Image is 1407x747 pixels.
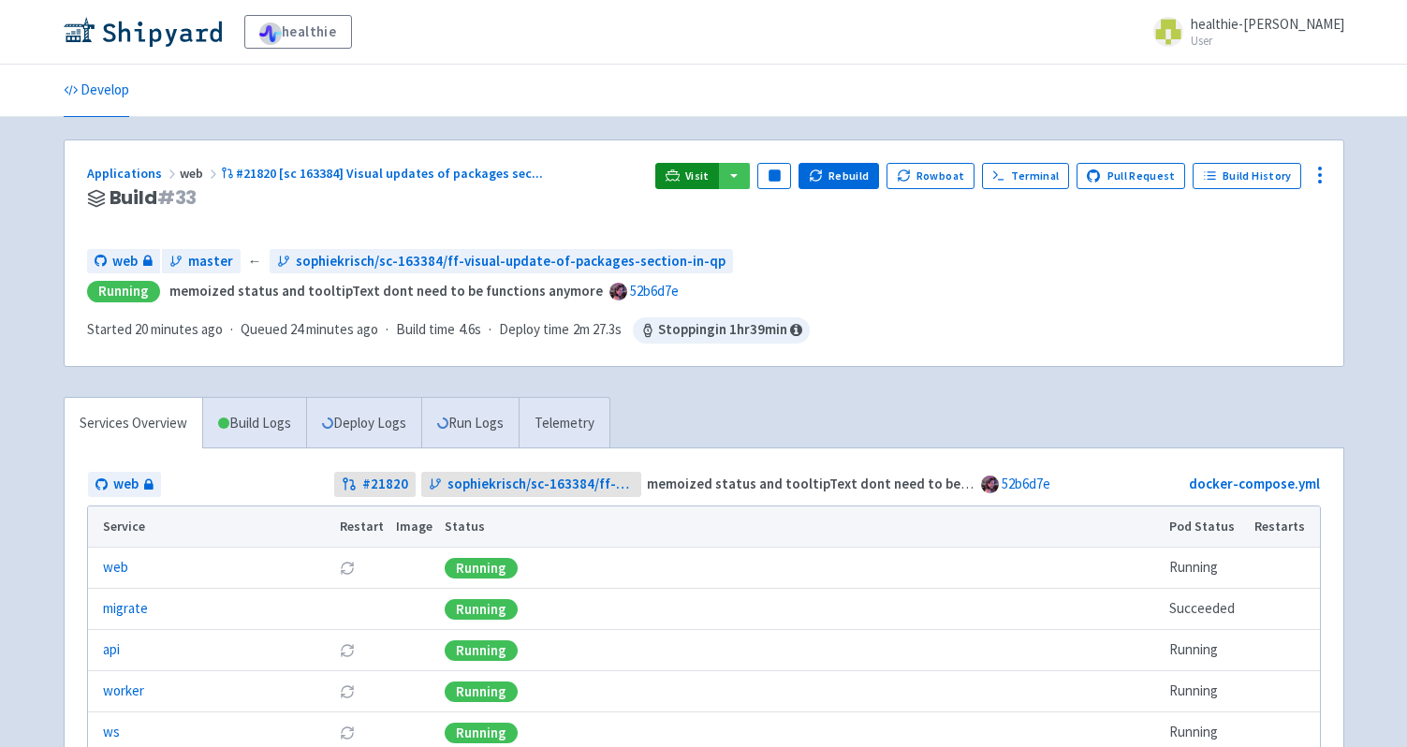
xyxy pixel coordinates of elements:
[445,723,518,743] div: Running
[685,168,710,183] span: Visit
[1191,35,1344,47] small: User
[445,558,518,579] div: Running
[340,725,355,740] button: Restart pod
[296,251,725,272] span: sophiekrisch/sc-163384/ff-visual-update-of-packages-section-in-qp
[340,684,355,699] button: Restart pod
[248,251,262,272] span: ←
[459,319,481,341] span: 4.6s
[64,17,222,47] img: Shipyard logo
[340,561,355,576] button: Restart pod
[982,163,1069,189] a: Terminal
[1189,475,1320,492] a: docker-compose.yml
[1163,671,1248,712] td: Running
[88,506,334,548] th: Service
[647,475,1080,492] strong: memoized status and tooltipText dont need to be functions anymore
[1077,163,1186,189] a: Pull Request
[630,282,679,300] a: 52b6d7e
[1193,163,1301,189] a: Build History
[110,187,198,209] span: Build
[799,163,879,189] button: Rebuild
[655,163,719,189] a: Visit
[1163,548,1248,589] td: Running
[162,249,241,274] a: master
[87,249,160,274] a: web
[244,15,352,49] a: healthie
[236,165,543,182] span: #21820 [sc 163384] Visual updates of packages sec ...
[519,398,609,449] a: Telemetry
[113,474,139,495] span: web
[188,251,233,272] span: master
[445,681,518,702] div: Running
[103,639,120,661] a: api
[103,557,128,579] a: web
[87,317,810,344] div: · · ·
[306,398,421,449] a: Deploy Logs
[1002,475,1050,492] a: 52b6d7e
[290,320,378,338] time: 24 minutes ago
[389,506,438,548] th: Image
[887,163,975,189] button: Rowboat
[447,474,634,495] span: sophiekrisch/sc-163384/ff-visual-update-of-packages-section-in-qp
[1163,630,1248,671] td: Running
[438,506,1163,548] th: Status
[334,506,390,548] th: Restart
[633,317,810,344] span: Stopping in 1 hr 39 min
[87,281,160,302] div: Running
[64,65,129,117] a: Develop
[135,320,223,338] time: 20 minutes ago
[1163,506,1248,548] th: Pod Status
[65,398,202,449] a: Services Overview
[180,165,221,182] span: web
[169,282,603,300] strong: memoized status and tooltipText dont need to be functions anymore
[1163,589,1248,630] td: Succeeded
[421,398,519,449] a: Run Logs
[157,184,198,211] span: # 33
[445,599,518,620] div: Running
[112,251,138,272] span: web
[241,320,378,338] span: Queued
[362,474,408,495] strong: # 21820
[421,472,641,497] a: sophiekrisch/sc-163384/ff-visual-update-of-packages-section-in-qp
[87,165,180,182] a: Applications
[1142,17,1344,47] a: healthie-[PERSON_NAME] User
[573,319,622,341] span: 2m 27.3s
[103,598,148,620] a: migrate
[499,319,569,341] span: Deploy time
[103,681,144,702] a: worker
[270,249,733,274] a: sophiekrisch/sc-163384/ff-visual-update-of-packages-section-in-qp
[757,163,791,189] button: Pause
[396,319,455,341] span: Build time
[445,640,518,661] div: Running
[1191,15,1344,33] span: healthie-[PERSON_NAME]
[334,472,416,497] a: #21820
[340,643,355,658] button: Restart pod
[1248,506,1319,548] th: Restarts
[221,165,547,182] a: #21820 [sc 163384] Visual updates of packages sec...
[103,722,120,743] a: ws
[88,472,161,497] a: web
[203,398,306,449] a: Build Logs
[87,320,223,338] span: Started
